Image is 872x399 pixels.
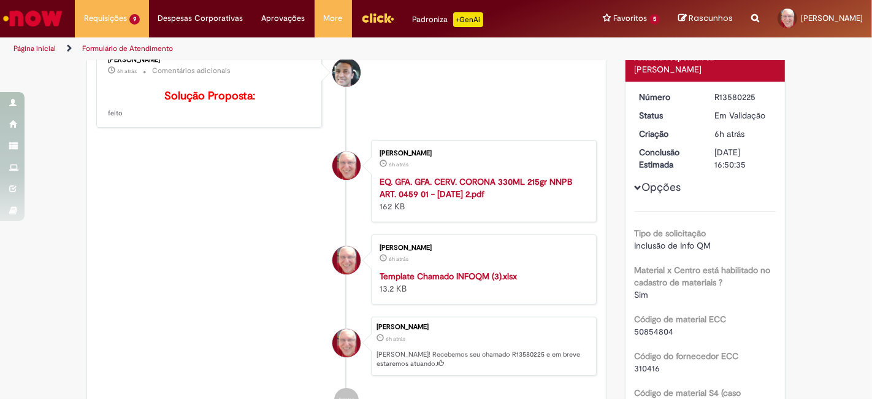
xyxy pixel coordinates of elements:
[635,351,739,362] b: Código do fornecedor ECC
[380,244,584,252] div: [PERSON_NAME]
[158,12,243,25] span: Despesas Corporativas
[380,271,517,282] a: Template Chamado INFOQM (3).xlsx
[801,13,863,23] span: [PERSON_NAME]
[332,329,361,357] div: Fernando Cesar Ferreira
[714,109,771,122] div: Em Validação
[635,314,727,325] b: Código de material ECC
[630,109,706,122] dt: Status
[96,317,597,376] li: Fernando Cesar Ferreira
[332,152,361,180] div: Fernando Cesar Ferreira
[630,146,706,171] dt: Conclusão Estimada
[714,146,771,171] div: [DATE] 16:50:35
[714,128,744,139] time: 30/09/2025 09:50:32
[377,350,590,369] p: [PERSON_NAME]! Recebemos seu chamado R13580225 e em breve estaremos atuando.
[649,14,660,25] span: 5
[262,12,305,25] span: Aprovações
[377,323,590,331] div: [PERSON_NAME]
[689,12,733,24] span: Rascunhos
[152,66,231,76] small: Comentários adicionais
[714,91,771,103] div: R13580225
[714,128,771,140] div: 30/09/2025 09:50:32
[613,12,647,25] span: Favoritos
[635,289,649,300] span: Sim
[108,56,312,64] div: [PERSON_NAME]
[389,161,408,168] span: 6h atrás
[453,12,483,27] p: +GenAi
[635,63,776,76] div: [PERSON_NAME]
[389,255,408,263] span: 6h atrás
[413,12,483,27] div: Padroniza
[389,255,408,263] time: 30/09/2025 09:49:37
[82,44,173,53] a: Formulário de Atendimento
[635,265,771,288] b: Material x Centro está habilitado no cadastro de materiais ?
[380,150,584,157] div: [PERSON_NAME]
[84,12,127,25] span: Requisições
[678,13,733,25] a: Rascunhos
[1,6,64,31] img: ServiceNow
[129,14,140,25] span: 9
[386,335,405,343] time: 30/09/2025 09:50:32
[13,44,56,53] a: Página inicial
[635,326,674,337] span: 50854804
[635,363,660,374] span: 310416
[117,68,137,75] span: 6h atrás
[714,128,744,139] span: 6h atrás
[164,89,255,103] b: Solução Proposta:
[332,58,361,87] div: Vaner Gaspar Da Silva
[361,9,394,27] img: click_logo_yellow_360x200.png
[635,240,711,251] span: Inclusão de Info QM
[635,228,706,239] b: Tipo de solicitação
[630,91,706,103] dt: Número
[332,246,361,274] div: Fernando Cesar Ferreira
[386,335,405,343] span: 6h atrás
[9,37,572,60] ul: Trilhas de página
[380,270,584,295] div: 13.2 KB
[117,68,137,75] time: 30/09/2025 09:58:48
[389,161,408,168] time: 30/09/2025 09:50:17
[630,128,706,140] dt: Criação
[380,176,584,212] div: 162 KB
[324,12,343,25] span: More
[380,176,572,199] a: EQ. GFA. GFA. CERV. CORONA 330ML 215gr NNPB ART. 0459 01 - [DATE] 2.pdf
[108,90,312,118] p: feito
